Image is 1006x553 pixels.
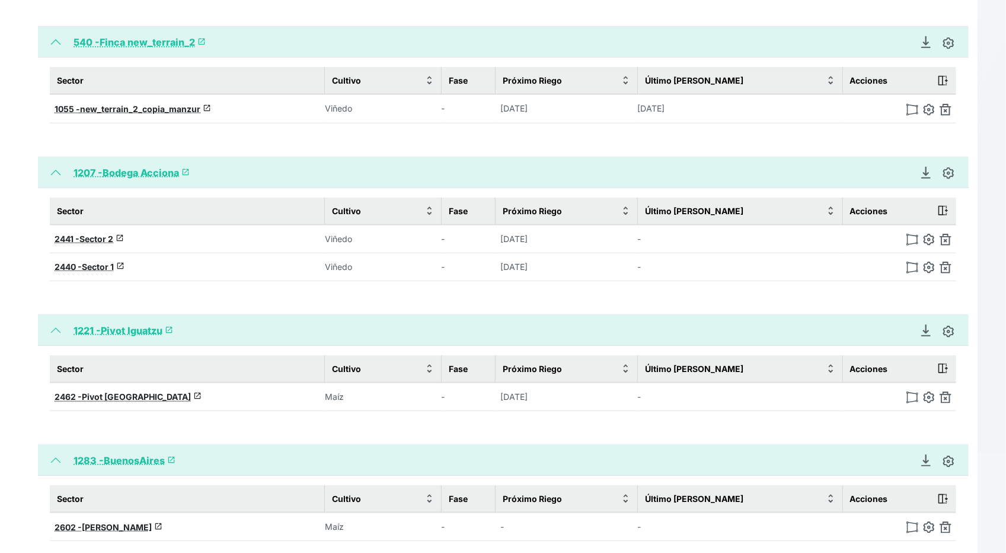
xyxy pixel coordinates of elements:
span: [PERSON_NAME] [82,522,152,532]
img: edit [923,262,935,274]
img: sort [621,206,630,215]
img: sort [425,206,434,215]
span: Próximo Riego [503,363,562,375]
a: Descargar Recomendación de Riego en PDF [914,455,938,466]
img: action [937,75,949,87]
td: - [638,513,842,541]
button: 1221 -Pivot Iguatzulaunch [38,315,969,346]
img: edit [923,234,935,246]
p: - [500,521,566,533]
td: - [442,225,496,253]
img: delete [940,262,951,274]
img: sort [826,76,835,85]
span: Último [PERSON_NAME] [645,205,743,217]
span: Sector [57,205,84,217]
span: Próximo Riego [503,205,562,217]
span: Acciones [850,74,888,87]
span: 540 - [74,36,100,48]
img: sort [826,206,835,215]
p: [DATE] [500,233,566,245]
img: edit [943,326,954,338]
img: sort [621,494,630,503]
img: sort [621,76,630,85]
span: Acciones [850,363,888,375]
a: 1283 -BuenosAireslaunch [74,455,175,466]
span: launch [165,326,173,334]
span: 2462 - [55,392,82,402]
button: 1207 -Bodega Accionalaunch [38,157,969,188]
span: Último [PERSON_NAME] [645,492,743,505]
img: edit [923,522,935,533]
span: Próximo Riego [503,74,562,87]
span: Cultivo [332,205,361,217]
img: action [937,493,949,505]
span: Acciones [850,492,888,505]
img: sort [621,364,630,373]
a: 1207 -Bodega Accionalaunch [74,167,190,179]
img: action [937,363,949,374]
span: Sector [57,492,84,505]
span: new_terrain_2_copia_manzur [80,104,200,114]
span: 1283 - [74,455,104,466]
p: [DATE] [500,261,566,273]
span: launch [167,456,175,464]
p: [DATE] [500,103,566,115]
a: 2441 -Sector 2launch [55,234,124,244]
img: modify-polygon [906,522,918,533]
span: Cultivo [332,492,361,505]
td: [DATE] [638,94,842,123]
img: edit [943,167,954,179]
span: launch [116,234,124,242]
span: Fase [449,74,468,87]
img: delete [940,392,951,403]
img: sort [425,76,434,85]
span: Fase [449,492,468,505]
img: edit [943,456,954,468]
span: Sector [57,74,84,87]
span: Fase [449,205,468,217]
span: 1221 - [74,325,101,336]
span: Pivot [GEOGRAPHIC_DATA] [82,392,191,402]
span: Fase [449,363,468,375]
td: - [442,94,496,123]
img: sort [425,494,434,503]
span: Sector [57,363,84,375]
td: Viñedo [325,253,442,281]
a: 1221 -Pivot Iguatzulaunch [74,325,173,336]
img: modify-polygon [906,262,918,274]
span: 2440 - [55,262,82,272]
a: Descargar Recomendación de Riego en PDF [914,325,938,336]
img: modify-polygon [906,392,918,403]
span: Sector 2 [79,234,113,244]
button: 540 -Finca new_terrain_2launch [38,27,969,58]
a: 540 -Finca new_terrain_2launch [74,36,206,48]
span: Cultivo [332,74,361,87]
img: delete [940,234,951,246]
span: Sector 1 [82,262,114,272]
p: [DATE] [500,391,566,403]
span: launch [197,37,206,46]
span: launch [193,392,202,400]
span: Acciones [850,205,888,217]
span: 1207 - [74,167,103,179]
td: Viñedo [325,225,442,253]
img: sort [826,494,835,503]
a: 2602 -[PERSON_NAME]launch [55,522,162,532]
td: - [442,383,496,411]
td: Maíz [325,383,442,411]
a: 1055 -new_terrain_2_copia_manzurlaunch [55,104,211,114]
td: Viñedo [325,94,442,123]
span: launch [181,168,190,176]
img: delete [940,104,951,116]
span: 1055 - [55,104,80,114]
td: - [638,253,842,281]
td: - [638,225,842,253]
span: Cultivo [332,363,361,375]
td: - [442,253,496,281]
img: sort [826,364,835,373]
img: sort [425,364,434,373]
img: edit [923,104,935,116]
td: - [638,383,842,411]
span: launch [203,104,211,112]
img: delete [940,522,951,533]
